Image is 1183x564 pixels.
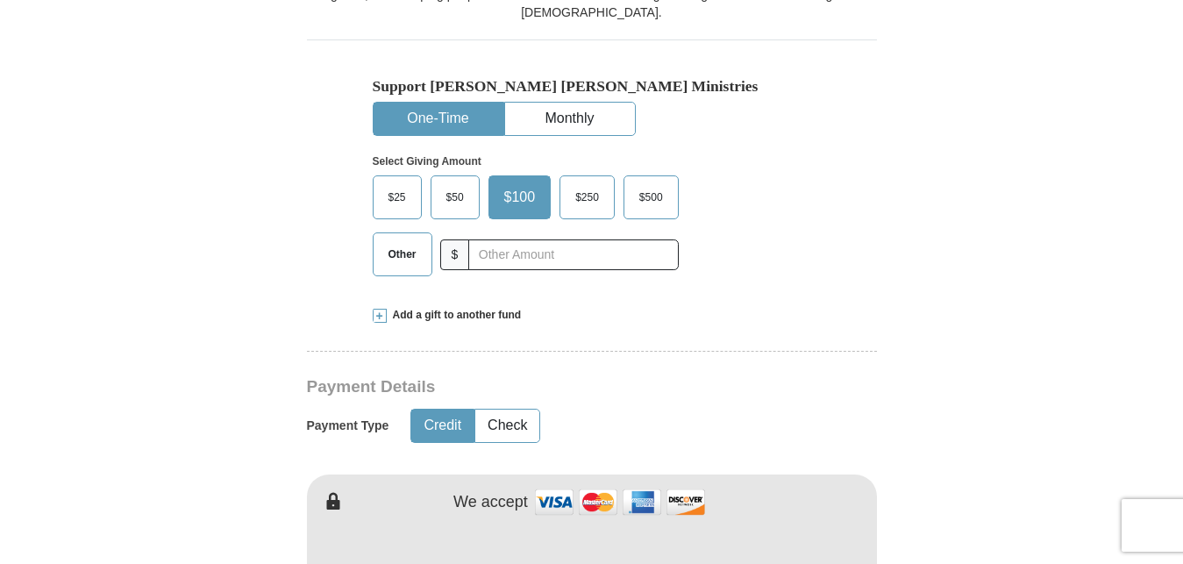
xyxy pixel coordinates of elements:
h5: Payment Type [307,418,389,433]
span: $ [440,239,470,270]
h4: We accept [453,493,528,512]
span: Add a gift to another fund [387,308,522,323]
span: $25 [380,184,415,211]
button: Check [475,410,539,442]
span: $50 [438,184,473,211]
input: Other Amount [468,239,678,270]
h5: Support [PERSON_NAME] [PERSON_NAME] Ministries [373,77,811,96]
h3: Payment Details [307,377,754,397]
button: Monthly [505,103,635,135]
span: Other [380,241,425,268]
span: $250 [567,184,608,211]
strong: Select Giving Amount [373,155,481,168]
img: credit cards accepted [532,483,708,521]
span: $500 [631,184,672,211]
button: One-Time [374,103,503,135]
button: Credit [411,410,474,442]
span: $100 [495,184,545,211]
